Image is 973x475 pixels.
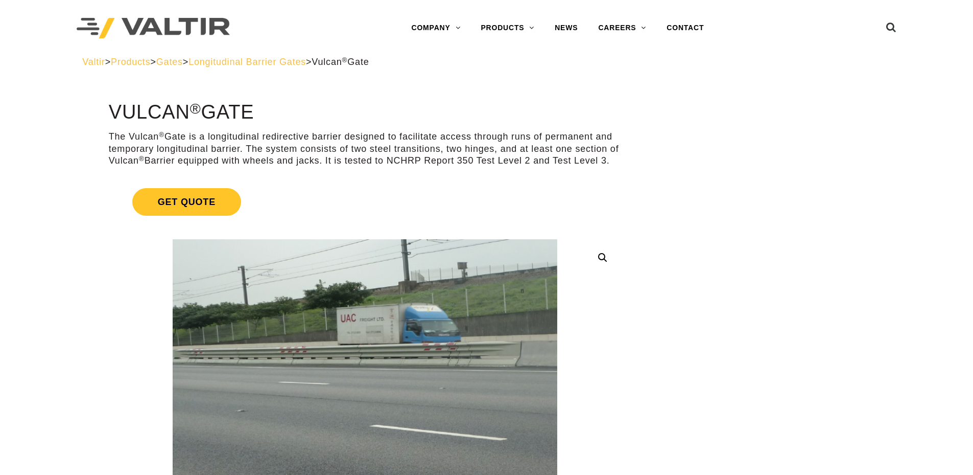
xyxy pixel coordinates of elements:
[132,188,241,216] span: Get Quote
[588,18,656,38] a: CAREERS
[401,18,470,38] a: COMPANY
[312,57,369,67] span: Vulcan Gate
[159,131,164,139] sup: ®
[190,100,201,117] sup: ®
[77,18,230,39] img: Valtir
[156,57,183,67] a: Gates
[82,56,891,68] div: > > > >
[342,56,348,64] sup: ®
[109,176,621,228] a: Get Quote
[109,131,621,167] p: The Vulcan Gate is a longitudinal redirective barrier designed to facilitate access through runs ...
[109,102,621,123] h1: Vulcan Gate
[139,155,145,163] sup: ®
[656,18,714,38] a: CONTACT
[82,57,105,67] a: Valtir
[544,18,588,38] a: NEWS
[470,18,544,38] a: PRODUCTS
[111,57,150,67] a: Products
[188,57,306,67] a: Longitudinal Barrier Gates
